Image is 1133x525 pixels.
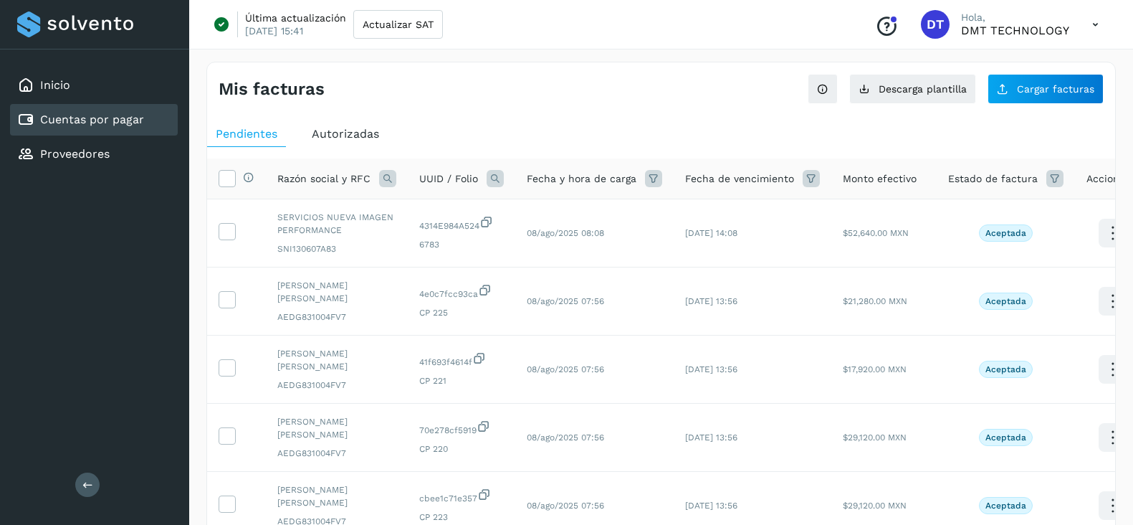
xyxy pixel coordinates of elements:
[419,374,504,387] span: CP 221
[985,501,1026,511] p: Aceptada
[843,501,907,511] span: $29,120.00 MXN
[843,296,907,306] span: $21,280.00 MXN
[988,74,1104,104] button: Cargar facturas
[985,364,1026,374] p: Aceptada
[419,511,504,524] span: CP 223
[527,228,604,238] span: 08/ago/2025 08:08
[527,432,604,443] span: 08/ago/2025 07:56
[685,296,737,306] span: [DATE] 13:56
[277,447,396,460] span: AEDG831004FV7
[10,138,178,170] div: Proveedores
[245,11,346,24] p: Última actualización
[277,347,396,373] span: [PERSON_NAME] [PERSON_NAME]
[948,171,1038,186] span: Estado de factura
[685,171,794,186] span: Fecha de vencimiento
[849,74,976,104] button: Descarga plantilla
[843,432,907,443] span: $29,120.00 MXN
[685,432,737,443] span: [DATE] 13:56
[961,24,1069,37] p: DMT TECHNOLOGY
[685,364,737,374] span: [DATE] 13:56
[419,215,504,232] span: 4314E984A524
[419,420,504,437] span: 70e278cf5919
[363,19,434,29] span: Actualizar SAT
[985,296,1026,306] p: Aceptada
[843,228,909,238] span: $52,640.00 MXN
[277,483,396,509] span: [PERSON_NAME] [PERSON_NAME]
[527,296,604,306] span: 08/ago/2025 07:56
[419,238,504,251] span: 6783
[527,501,604,511] span: 08/ago/2025 07:56
[985,228,1026,238] p: Aceptada
[527,171,636,186] span: Fecha y hora de carga
[527,364,604,374] span: 08/ago/2025 07:56
[843,364,907,374] span: $17,920.00 MXN
[353,10,443,39] button: Actualizar SAT
[419,351,504,369] span: 41f693f4614f
[40,147,110,161] a: Proveedores
[419,306,504,319] span: CP 225
[277,311,396,323] span: AEDG831004FV7
[685,228,737,238] span: [DATE] 14:08
[219,79,325,100] h4: Mis facturas
[843,171,917,186] span: Monto efectivo
[216,127,277,141] span: Pendientes
[277,379,396,392] span: AEDG831004FV7
[277,242,396,255] span: SNI130607A83
[10,70,178,101] div: Inicio
[419,488,504,505] span: cbee1c71e357
[961,11,1069,24] p: Hola,
[277,211,396,237] span: SERVICIOS NUEVA IMAGEN PERFORMANCE
[277,171,371,186] span: Razón social y RFC
[10,104,178,136] div: Cuentas por pagar
[1017,84,1094,94] span: Cargar facturas
[277,279,396,305] span: [PERSON_NAME] [PERSON_NAME]
[419,283,504,301] span: 4e0c7fcc93ca
[985,432,1026,443] p: Aceptada
[277,415,396,441] span: [PERSON_NAME] [PERSON_NAME]
[1086,171,1130,186] span: Acciones
[40,113,144,126] a: Cuentas por pagar
[245,24,303,37] p: [DATE] 15:41
[879,84,967,94] span: Descarga plantilla
[685,501,737,511] span: [DATE] 13:56
[40,78,70,92] a: Inicio
[312,127,379,141] span: Autorizadas
[419,443,504,455] span: CP 220
[419,171,478,186] span: UUID / Folio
